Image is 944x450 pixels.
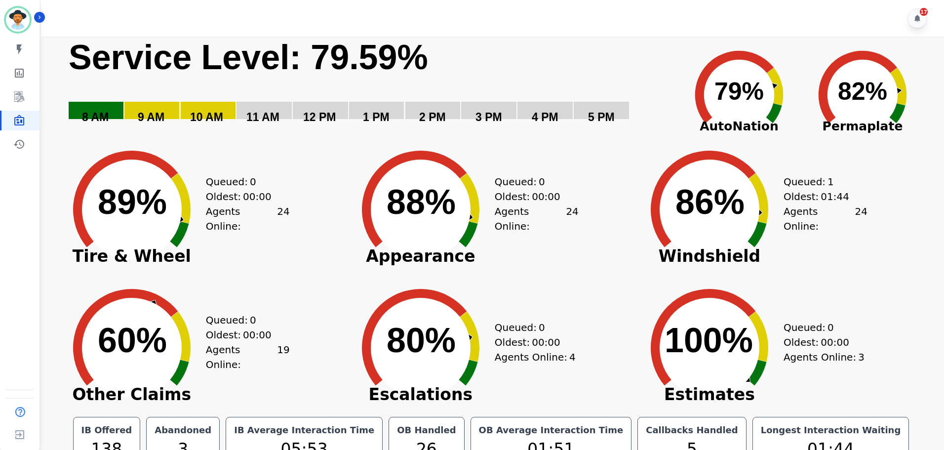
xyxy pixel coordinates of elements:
[665,321,753,360] text: 100%
[677,117,801,136] span: AutoNation
[539,320,545,335] span: 0
[395,423,458,437] div: OB Handled
[303,111,336,123] text: 12 PM
[858,350,865,365] span: 3
[206,327,280,342] div: Oldest:
[243,327,272,342] span: 00:00
[58,251,206,261] span: Tire & Wheel
[250,313,256,327] span: 0
[495,204,579,234] div: Agents Online:
[784,174,858,189] div: Queued:
[477,423,626,437] div: OB Average Interaction Time
[801,117,924,136] span: Permaplate
[644,423,740,437] div: Callbacks Handled
[98,321,167,360] text: 60%
[138,111,164,123] text: 9 AM
[206,174,280,189] div: Queued:
[206,189,280,204] div: Oldest:
[98,183,167,221] text: 89%
[69,38,428,77] text: Service Level: 79.59%
[855,204,867,234] span: 24
[566,204,578,234] span: 24
[475,111,502,123] text: 3 PM
[277,342,289,372] span: 19
[206,342,290,372] div: Agents Online:
[827,174,834,189] span: 1
[784,320,858,335] div: Queued:
[635,390,784,400] span: Estimates
[387,183,456,221] text: 88%
[784,335,858,350] div: Oldest:
[539,174,545,189] span: 0
[714,78,764,105] text: 79%
[784,204,867,234] div: Agents Online:
[347,390,495,400] span: Escalations
[190,111,223,123] text: 10 AM
[827,320,834,335] span: 0
[588,111,615,123] text: 5 PM
[821,189,849,204] span: 01:44
[635,251,784,261] span: Windshield
[495,335,569,350] div: Oldest:
[532,189,560,204] span: 00:00
[532,111,558,123] text: 4 PM
[6,8,30,32] img: Bordered avatar
[82,111,109,123] text: 8 AM
[759,423,903,437] div: Longest Interaction Waiting
[784,350,867,365] div: Agents Online:
[277,204,289,234] span: 24
[243,189,272,204] span: 00:00
[153,423,213,437] div: Abandoned
[58,390,206,400] span: Other Claims
[675,183,745,221] text: 86%
[206,204,290,234] div: Agents Online:
[363,111,390,123] text: 1 PM
[495,350,579,365] div: Agents Online:
[920,8,928,16] div: 17
[784,189,858,204] div: Oldest:
[206,313,280,327] div: Queued:
[347,251,495,261] span: Appearance
[419,111,446,123] text: 2 PM
[79,423,134,437] div: IB Offered
[821,335,849,350] span: 00:00
[495,189,569,204] div: Oldest:
[387,321,456,360] text: 80%
[569,350,576,365] span: 4
[246,111,279,123] text: 11 AM
[838,78,887,105] text: 82%
[68,37,675,138] svg: Service Level: 0%
[250,174,256,189] span: 0
[532,335,560,350] span: 00:00
[232,423,376,437] div: IB Average Interaction Time
[495,174,569,189] div: Queued:
[495,320,569,335] div: Queued:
